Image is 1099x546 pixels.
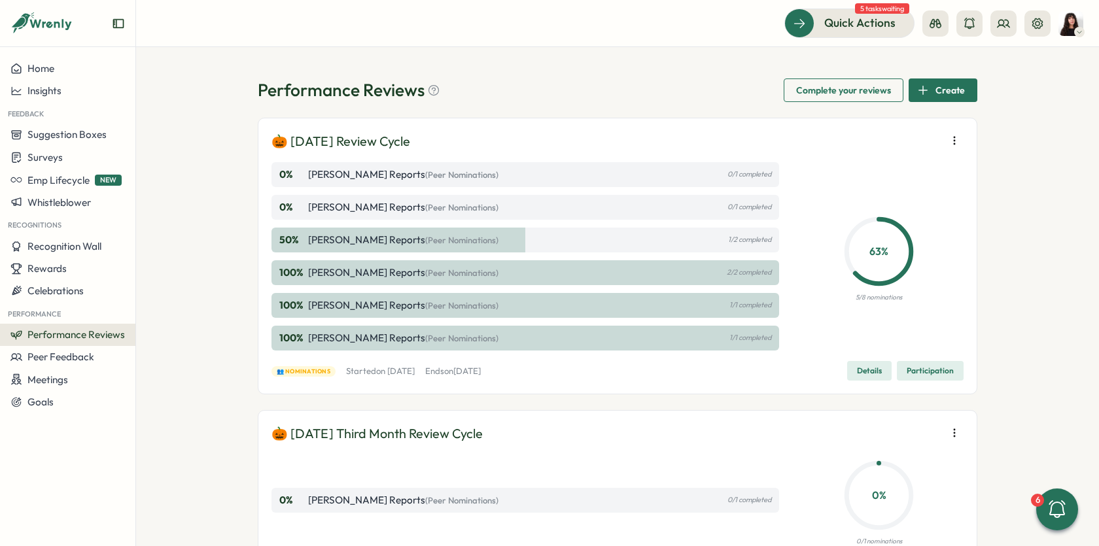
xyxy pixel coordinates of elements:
button: Expand sidebar [112,17,125,30]
span: Complete your reviews [796,79,891,101]
p: [PERSON_NAME] Reports [308,200,498,214]
span: 5 tasks waiting [855,3,909,14]
span: Emp Lifecycle [27,174,90,186]
span: Performance Reviews [27,328,125,341]
p: 100 % [279,298,305,313]
p: [PERSON_NAME] Reports [308,265,498,280]
span: (Peer Nominations) [425,267,498,278]
p: 100 % [279,265,305,280]
p: 1/2 completed [728,235,771,244]
span: Rewards [27,262,67,275]
p: 0 % [279,493,305,507]
p: [PERSON_NAME] Reports [308,298,498,313]
p: 2/2 completed [727,268,771,277]
span: Suggestion Boxes [27,128,107,141]
p: 5/8 nominations [856,292,902,303]
p: 0 % [847,487,911,503]
p: 100 % [279,331,305,345]
p: Ends on [DATE] [425,366,481,377]
button: Details [847,361,892,381]
button: Participation [897,361,964,381]
span: (Peer Nominations) [425,202,498,213]
p: 0/1 completed [727,170,771,179]
p: 63 % [847,243,911,260]
span: (Peer Nominations) [425,169,498,180]
span: Quick Actions [824,14,896,31]
span: Insights [27,84,61,97]
p: 0 % [279,167,305,182]
span: (Peer Nominations) [425,333,498,343]
span: Celebrations [27,284,84,297]
p: 🎃 [DATE] Third Month Review Cycle [271,424,483,444]
p: 1/1 completed [729,301,771,309]
p: 50 % [279,233,305,247]
span: Whistleblower [27,196,91,209]
button: 6 [1036,488,1078,530]
p: [PERSON_NAME] Reports [308,233,498,247]
span: Goals [27,396,54,408]
span: Meetings [27,373,68,386]
h1: Performance Reviews [258,78,440,101]
span: Peer Feedback [27,350,94,363]
span: Details [857,362,882,380]
div: 6 [1031,494,1044,507]
button: Complete your reviews [784,78,903,102]
button: Quick Actions [784,9,915,37]
span: Participation [907,362,954,380]
p: [PERSON_NAME] Reports [308,167,498,182]
span: (Peer Nominations) [425,235,498,245]
span: Home [27,62,54,75]
img: Kelly Rosa [1058,11,1083,36]
span: (Peer Nominations) [425,495,498,505]
span: NEW [95,175,122,186]
p: 0 % [279,200,305,214]
p: 0/1 completed [727,203,771,211]
p: 🎃 [DATE] Review Cycle [271,131,410,152]
span: (Peer Nominations) [425,300,498,311]
span: 👥 Nominations [277,367,330,376]
span: Surveys [27,151,63,163]
p: 1/1 completed [729,333,771,342]
p: [PERSON_NAME] Reports [308,331,498,345]
span: Create [935,79,965,101]
p: [PERSON_NAME] Reports [308,493,498,507]
span: Recognition Wall [27,240,101,252]
p: 0/1 completed [727,496,771,504]
p: Started on [DATE] [346,366,415,377]
button: Create [909,78,977,102]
